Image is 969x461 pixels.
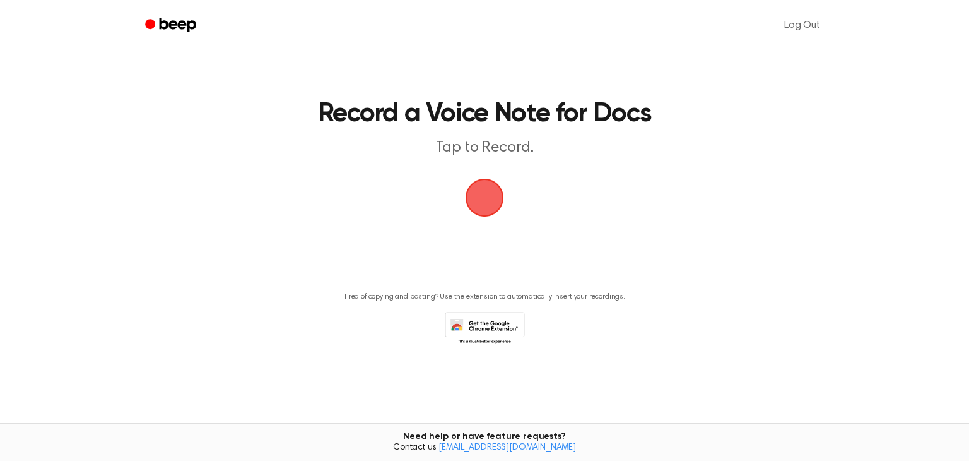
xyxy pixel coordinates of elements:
[161,101,807,128] h1: Record a Voice Note for Docs
[772,10,833,40] a: Log Out
[438,443,576,452] a: [EMAIL_ADDRESS][DOMAIN_NAME]
[466,179,503,217] button: Beep Logo
[136,13,208,38] a: Beep
[242,138,727,159] p: Tap to Record.
[344,292,625,302] p: Tired of copying and pasting? Use the extension to automatically insert your recordings.
[8,443,961,454] span: Contact us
